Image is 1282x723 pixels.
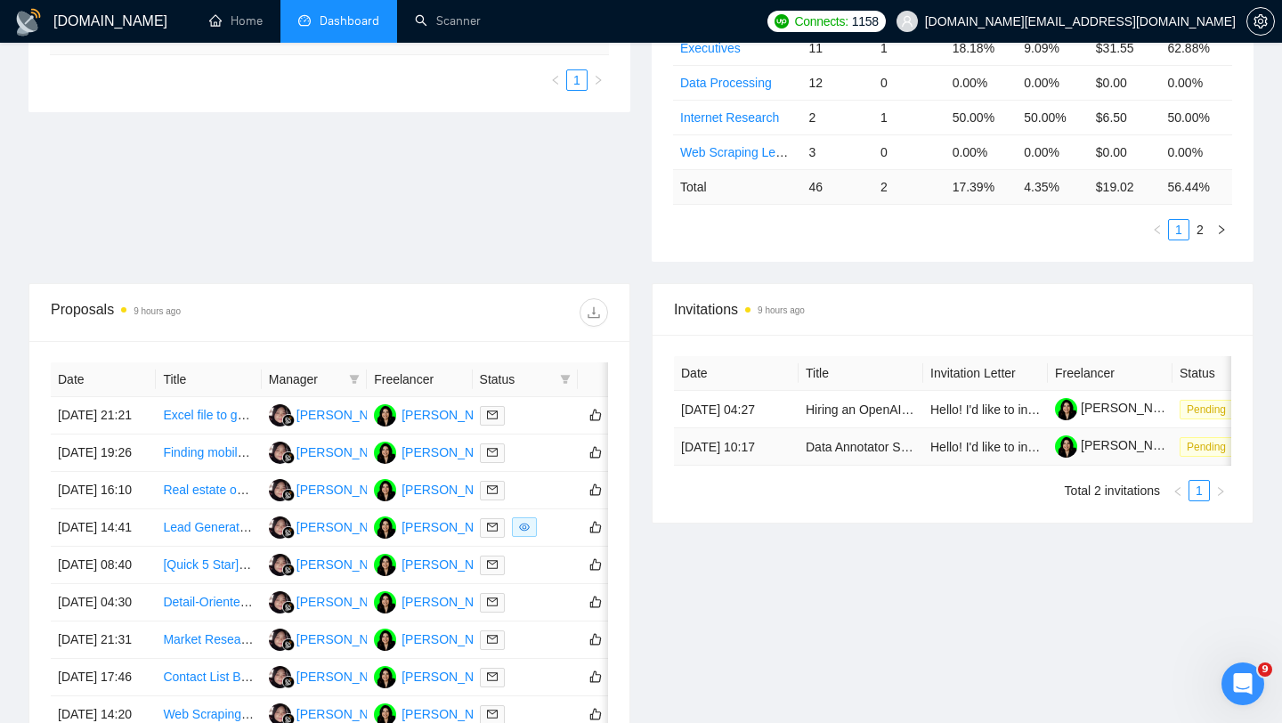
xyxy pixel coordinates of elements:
img: N [269,554,291,576]
td: Contact List Building [156,659,261,696]
td: 17.39 % [945,169,1018,204]
span: like [589,520,602,534]
div: [PERSON_NAME] [402,405,504,425]
td: 62.88% [1160,30,1232,65]
td: 2 [801,100,873,134]
div: [PERSON_NAME] [402,592,504,612]
li: Next Page [1210,480,1231,501]
span: mail [487,709,498,719]
span: like [589,707,602,721]
a: 1 [1169,220,1189,240]
div: [PERSON_NAME] [402,555,504,574]
span: mail [487,484,498,495]
img: gigradar-bm.png [282,451,295,464]
button: like [585,554,606,575]
button: like [585,479,606,500]
img: gigradar-bm.png [282,414,295,426]
a: OK[PERSON_NAME] [374,519,504,533]
span: Invitations [674,298,1231,321]
a: OK[PERSON_NAME] [374,594,504,608]
li: Next Page [1211,219,1232,240]
td: Finding mobile and or work phone numbers for contact list of 250 executives [156,435,261,472]
span: dashboard [298,14,311,27]
button: right [1210,480,1231,501]
button: like [585,442,606,463]
span: filter [345,366,363,393]
td: 9.09% [1017,30,1089,65]
span: mail [487,410,498,420]
span: 9 [1258,662,1272,677]
a: Excel file to google earth kmz [163,408,326,422]
td: 2 [873,169,945,204]
button: like [585,404,606,426]
td: 0.00% [1160,134,1232,169]
img: N [269,591,291,613]
button: setting [1246,7,1275,36]
button: like [585,591,606,613]
img: upwork-logo.png [775,14,789,28]
a: 2 [1190,220,1210,240]
span: mail [487,559,498,570]
td: $ 19.02 [1089,169,1161,204]
a: N[PERSON_NAME] [269,519,399,533]
a: Pending [1180,439,1240,453]
div: [PERSON_NAME] [402,517,504,537]
td: 0 [873,65,945,100]
a: N[PERSON_NAME] [269,407,399,421]
th: Freelancer [1048,356,1172,391]
a: N[PERSON_NAME] [269,706,399,720]
li: Previous Page [1167,480,1189,501]
td: 50.00% [945,100,1018,134]
a: N[PERSON_NAME] [269,556,399,571]
a: searchScanner [415,13,481,28]
img: N [269,629,291,651]
a: Web Scraping Lead Generation [680,145,855,159]
a: [PERSON_NAME] [1055,401,1183,415]
th: Title [156,362,261,397]
span: mail [487,671,498,682]
img: OK [374,666,396,688]
img: N [269,516,291,539]
a: OK[PERSON_NAME] [374,482,504,496]
a: setting [1246,14,1275,28]
span: left [550,75,561,85]
a: Market Researcher for [US_STATE] Hospital Contacts [163,632,461,646]
span: mail [487,522,498,532]
a: Internet Research [680,110,779,125]
td: [DATE] 14:41 [51,509,156,547]
td: [DATE] 16:10 [51,472,156,509]
img: OK [374,591,396,613]
span: like [589,408,602,422]
button: left [545,69,566,91]
img: gigradar-bm.png [282,638,295,651]
div: [PERSON_NAME] [296,667,399,686]
a: N[PERSON_NAME] [269,669,399,683]
a: 1 [567,70,587,90]
span: filter [349,374,360,385]
a: OK[PERSON_NAME] [374,631,504,646]
img: gigradar-bm.png [282,564,295,576]
th: Manager [262,362,367,397]
span: Connects: [794,12,848,31]
td: 0.00% [1017,65,1089,100]
li: 1 [1168,219,1189,240]
td: Detail-Oriented Data Entry Specialist Needed [156,584,261,621]
td: 18.18% [945,30,1018,65]
button: left [1147,219,1168,240]
button: like [585,666,606,687]
a: Data Processing [680,76,772,90]
td: [Quick 5 Star] Lead Generation Specialist (YC Companies) [156,547,261,584]
div: [PERSON_NAME] [296,592,399,612]
td: [DATE] 21:31 [51,621,156,659]
span: right [593,75,604,85]
td: [DATE] 17:46 [51,659,156,696]
time: 9 hours ago [134,306,181,316]
th: Date [674,356,799,391]
a: Real estate owner finder [163,483,298,497]
td: Hiring an OpenAI expert. [799,391,923,428]
td: [DATE] 19:26 [51,435,156,472]
img: gigradar-bm.png [282,526,295,539]
a: N[PERSON_NAME] [269,482,399,496]
td: 46 [801,169,873,204]
span: eye [519,522,530,532]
